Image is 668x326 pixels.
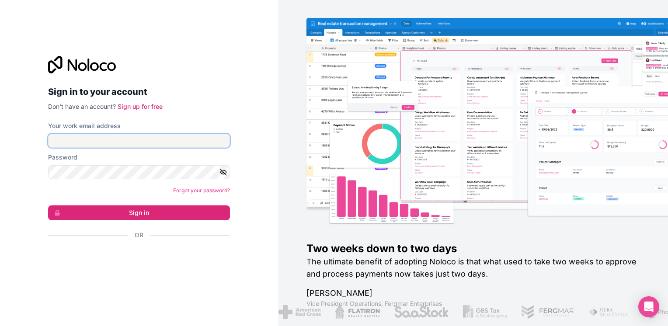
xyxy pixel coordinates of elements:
img: /assets/fergmar-CudnrXN5.png [521,305,574,319]
input: Password [48,165,230,179]
a: Forgot your password? [173,187,230,194]
h1: Two weeks down to two days [306,242,640,256]
label: Your work email address [48,121,121,130]
h2: Sign in to your account [48,84,230,100]
span: Don't have an account? [48,103,116,110]
img: /assets/fiera-fwj2N5v4.png [588,305,630,319]
h1: Vice President Operations , Fergmar Enterprises [306,299,640,308]
input: Email address [48,134,230,148]
img: /assets/flatiron-C8eUkumj.png [335,305,380,319]
img: /assets/saastock-C6Zbiodz.png [394,305,449,319]
h2: The ultimate benefit of adopting Noloco is that what used to take two weeks to approve and proces... [306,256,640,280]
h1: [PERSON_NAME] [306,287,640,299]
button: Sign in [48,205,230,220]
a: Sign up for free [118,103,163,110]
div: Open Intercom Messenger [638,296,659,317]
span: Or [135,231,143,239]
img: /assets/gbstax-C-GtDUiK.png [463,305,508,319]
label: Password [48,153,77,162]
iframe: Sign in with Google Button [44,249,227,268]
img: /assets/american-red-cross-BAupjrZR.png [278,305,321,319]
